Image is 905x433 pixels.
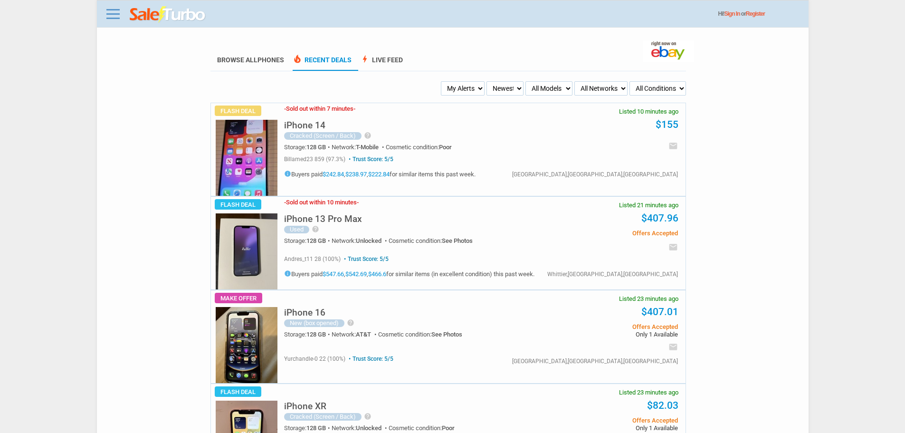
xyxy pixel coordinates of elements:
span: Phones [257,56,284,64]
span: Trust Score: 5/5 [347,356,393,362]
i: info [284,270,291,277]
span: See Photos [431,331,462,338]
a: $466.6 [368,270,386,278]
h5: Buyers paid , , for similar items (in excellent condition) this past week. [284,270,534,277]
span: billamed23 859 (97.3%) [284,156,345,163]
span: AT&T [356,331,371,338]
span: Offers Accepted [534,417,677,423]
a: iPhone XR [284,404,326,411]
div: New (box opened) [284,319,344,327]
i: email [668,141,678,151]
h5: iPhone 13 Pro Max [284,214,362,223]
a: $155 [656,119,678,130]
div: Cosmetic condition: [386,144,452,150]
span: Listed 23 minutes ago [619,389,678,395]
span: Listed 21 minutes ago [619,202,678,208]
i: help [347,319,354,327]
a: $222.84 [368,171,390,178]
span: T-Mobile [356,144,379,151]
div: Cracked (Screen / Back) [284,132,362,140]
div: Storage: [284,144,332,150]
h3: Sold out within 10 minutes [284,199,359,205]
a: local_fire_departmentRecent Deals [293,56,352,71]
span: See Photos [442,237,473,244]
span: Poor [439,144,452,151]
h3: Sold out within 7 minutes [284,106,355,112]
span: - [284,105,286,112]
img: s-l225.jpg [216,213,277,289]
span: 128 GB [306,331,326,338]
span: Trust Score: 5/5 [347,156,393,163]
i: help [312,225,319,233]
div: Network: [332,238,389,244]
div: Storage: [284,425,332,431]
span: Only 1 Available [534,425,677,431]
span: Make Offer [215,293,262,303]
span: Poor [442,424,455,432]
span: yurchandle-0 22 (100%) [284,356,345,362]
span: Only 1 Available [534,331,677,337]
span: Unlocked [356,424,381,432]
a: iPhone 14 [284,123,325,130]
span: Flash Deal [215,386,261,397]
span: 128 GB [306,237,326,244]
i: help [364,132,372,139]
span: Offers Accepted [534,230,677,236]
span: Listed 10 minutes ago [619,108,678,115]
div: Used [284,226,309,233]
div: Cosmetic condition: [378,331,462,337]
div: Network: [332,425,389,431]
span: Offers Accepted [534,324,677,330]
div: Cosmetic condition: [389,425,455,431]
div: [GEOGRAPHIC_DATA],[GEOGRAPHIC_DATA],[GEOGRAPHIC_DATA] [512,172,678,177]
span: Unlocked [356,237,381,244]
h5: iPhone 16 [284,308,325,317]
h5: Buyers paid , , for similar items this past week. [284,170,476,177]
a: $407.96 [641,212,678,224]
a: iPhone 13 Pro Max [284,216,362,223]
div: Whittier,[GEOGRAPHIC_DATA],[GEOGRAPHIC_DATA] [547,271,678,277]
img: s-l225.jpg [216,120,277,196]
a: iPhone 16 [284,310,325,317]
a: $82.03 [647,400,678,411]
span: or [741,10,765,17]
div: Network: [332,144,386,150]
div: [GEOGRAPHIC_DATA],[GEOGRAPHIC_DATA],[GEOGRAPHIC_DATA] [512,358,678,364]
a: $242.84 [323,171,344,178]
span: - [353,105,355,112]
span: - [284,199,286,206]
span: Flash Deal [215,106,261,116]
h5: iPhone 14 [284,121,325,130]
img: saleturbo.com - Online Deals and Discount Coupons [130,6,206,23]
a: $542.69 [345,270,367,278]
a: Sign In [724,10,740,17]
a: Browse AllPhones [217,56,284,64]
span: local_fire_department [293,54,302,64]
i: help [364,413,372,420]
span: 128 GB [306,424,326,432]
h5: iPhone XR [284,402,326,411]
span: Flash Deal [215,199,261,210]
span: bolt [360,54,370,64]
div: Storage: [284,331,332,337]
a: $407.01 [641,306,678,318]
span: Trust Score: 5/5 [342,256,389,262]
div: Cracked (Screen / Back) [284,413,362,421]
a: $547.66 [323,270,344,278]
a: boltLive Feed [360,56,403,71]
i: email [668,342,678,352]
div: Network: [332,331,378,337]
span: 128 GB [306,144,326,151]
a: $238.97 [345,171,367,178]
a: Register [746,10,765,17]
div: Storage: [284,238,332,244]
span: Listed 23 minutes ago [619,296,678,302]
i: email [668,242,678,252]
img: s-l225.jpg [216,307,277,383]
i: info [284,170,291,177]
div: Cosmetic condition: [389,238,473,244]
span: - [357,199,359,206]
span: andres_t11 28 (100%) [284,256,341,262]
span: Hi! [718,10,724,17]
